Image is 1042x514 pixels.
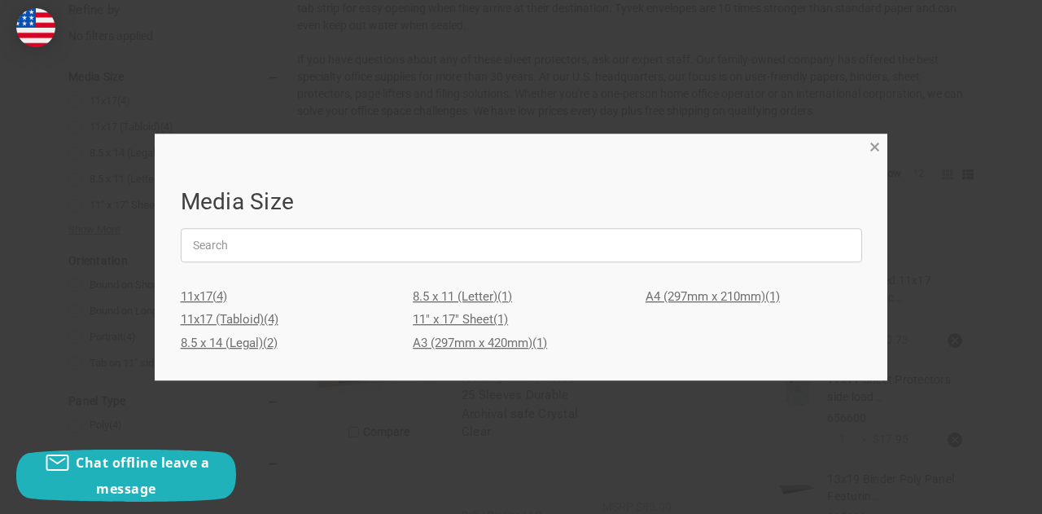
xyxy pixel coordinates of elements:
span: (1) [765,289,780,304]
span: (1) [532,336,547,350]
span: (1) [493,313,508,327]
a: A3 (297mm x 420mm)(1) [413,332,629,355]
a: A4 (297mm x 210mm)(1) [646,285,862,309]
span: (4) [212,289,227,304]
a: 11x17(4) [181,285,397,309]
span: (2) [263,336,278,350]
span: (1) [497,289,512,304]
a: Close [866,138,883,155]
img: duty and tax information for United States [16,8,55,47]
a: 8.5 x 11 (Letter)(1) [413,285,629,309]
input: Search [181,228,862,262]
a: 11" x 17" Sheet(1) [413,309,629,332]
a: 11x17 (Tabloid)(4) [181,309,397,332]
span: (4) [264,313,278,327]
h1: Media Size [181,185,862,219]
span: Chat offline leave a message [76,454,209,498]
button: Chat offline leave a message [16,450,236,502]
a: 8.5 x 14 (Legal)(2) [181,332,397,355]
span: × [869,136,880,160]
